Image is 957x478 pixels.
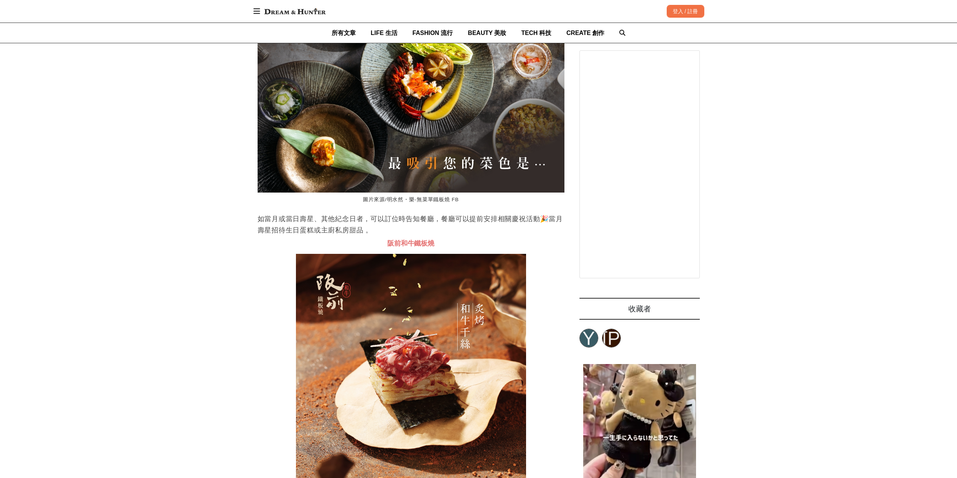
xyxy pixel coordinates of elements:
span: TECH 科技 [521,30,551,36]
span: 阪前和牛鐵板燒 [387,240,434,247]
a: [PERSON_NAME] [602,329,621,347]
img: Dream & Hunter [261,5,329,18]
a: 所有文章 [332,23,356,43]
span: 收藏者 [628,305,651,313]
a: LIFE 生活 [371,23,397,43]
a: FASHION 流行 [413,23,453,43]
span: FASHION 流行 [413,30,453,36]
p: 如當月或當日壽星、其他紀念日者，可以訂位時告知餐廳，餐廳可以提前安排相關慶祝活動🎉當月壽星招待生日蛋糕或主廚私房甜品 。 [258,213,564,236]
a: BEAUTY 美妝 [468,23,506,43]
a: TECH 科技 [521,23,551,43]
a: Y [579,329,598,347]
span: BEAUTY 美妝 [468,30,506,36]
figcaption: 圖片來源/明水然・樂-無菜單鐵板燒 FB [258,193,564,207]
span: 所有文章 [332,30,356,36]
span: LIFE 生活 [371,30,397,36]
span: CREATE 創作 [566,30,604,36]
div: 登入 / 註冊 [667,5,704,18]
a: CREATE 創作 [566,23,604,43]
